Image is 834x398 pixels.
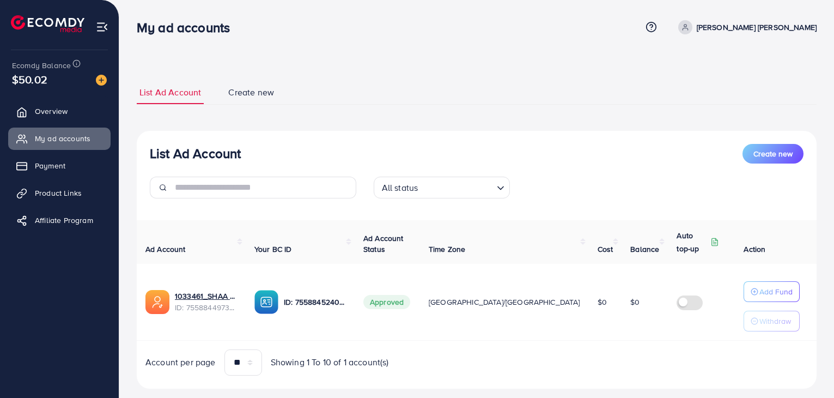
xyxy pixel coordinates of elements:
span: [GEOGRAPHIC_DATA]/[GEOGRAPHIC_DATA] [429,297,580,307]
span: Create new [753,148,793,159]
span: All status [380,180,421,196]
span: Showing 1 To 10 of 1 account(s) [271,356,389,369]
span: My ad accounts [35,133,90,144]
p: Withdraw [759,315,791,328]
span: Ad Account Status [363,233,404,255]
a: 1033461_SHAA SAAB_1759930851733 [175,291,237,301]
h3: My ad accounts [137,20,239,35]
div: Search for option [374,177,510,198]
span: Cost [598,244,613,255]
img: logo [11,15,84,32]
a: Payment [8,155,111,177]
img: menu [96,21,108,33]
span: Your BC ID [254,244,292,255]
div: <span class='underline'>1033461_SHAA SAAB_1759930851733</span></br>7558844973584531463 [175,291,237,313]
p: Auto top-up [677,229,708,255]
input: Search for option [421,178,492,196]
button: Create new [742,144,803,164]
span: $0 [630,297,640,307]
span: List Ad Account [139,86,201,99]
img: image [96,75,107,86]
a: Overview [8,100,111,122]
span: Create new [228,86,274,99]
a: Affiliate Program [8,209,111,231]
span: Ad Account [145,244,186,255]
span: Overview [35,106,68,117]
button: Add Fund [744,281,800,302]
span: Account per page [145,356,216,369]
span: $0 [598,297,607,307]
a: Product Links [8,182,111,204]
h3: List Ad Account [150,146,241,161]
img: ic-ba-acc.ded83a64.svg [254,290,278,314]
a: My ad accounts [8,128,111,149]
span: ID: 7558844973584531463 [175,302,237,313]
span: Payment [35,160,65,171]
p: ID: 7558845240342446097 [284,296,346,309]
p: Add Fund [759,285,793,298]
a: [PERSON_NAME] [PERSON_NAME] [674,20,817,34]
p: [PERSON_NAME] [PERSON_NAME] [697,21,817,34]
img: ic-ads-acc.e4c84228.svg [145,290,169,314]
span: Action [744,244,765,255]
span: Affiliate Program [35,215,93,226]
span: Product Links [35,188,82,198]
span: $50.02 [12,71,47,87]
span: Ecomdy Balance [12,60,71,71]
span: Balance [630,244,659,255]
span: Approved [363,295,410,309]
button: Withdraw [744,311,800,331]
span: Time Zone [429,244,465,255]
